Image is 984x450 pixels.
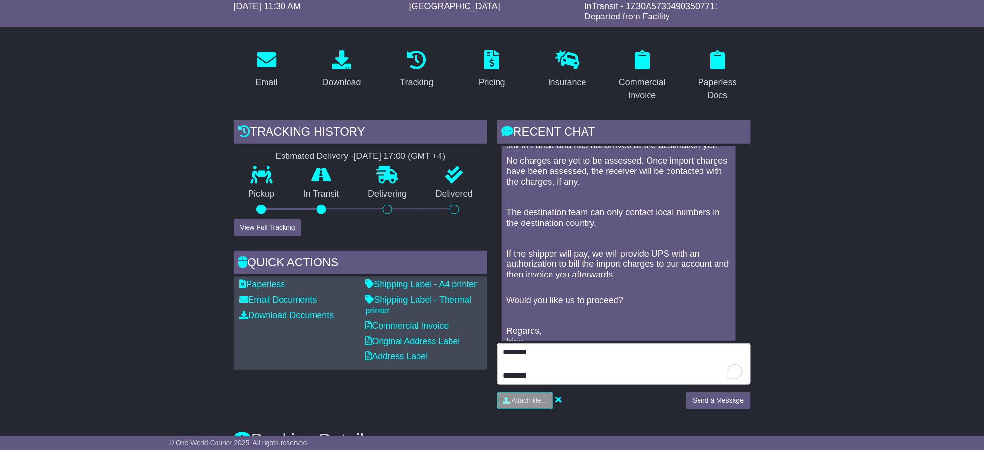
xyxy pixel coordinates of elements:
[289,189,354,200] p: In Transit
[409,1,500,11] span: [GEOGRAPHIC_DATA]
[255,76,277,89] div: Email
[686,392,750,409] button: Send a Message
[366,336,460,346] a: Original Address Label
[234,120,487,146] div: Tracking history
[507,295,731,306] p: Would you like us to proceed?
[234,1,301,11] span: [DATE] 11:30 AM
[169,439,309,447] span: © One World Courier 2025. All rights reserved.
[497,343,751,385] textarea: To enrich screen reader interactions, please activate Accessibility in Grammarly extension settings
[234,251,487,277] div: Quick Actions
[421,189,487,200] p: Delivered
[234,219,301,236] button: View Full Tracking
[240,295,317,305] a: Email Documents
[584,1,717,22] span: InTransit - 1Z30A5730490350771: Departed from Facility
[507,249,731,291] p: If the shipper will pay, we will provide UPS with an authorization to bill the import charges to ...
[548,76,586,89] div: Insurance
[366,321,449,330] a: Commercial Invoice
[316,47,367,92] a: Download
[366,295,472,315] a: Shipping Label - Thermal printer
[354,189,422,200] p: Delivering
[240,279,285,289] a: Paperless
[507,156,731,188] p: No charges are yet to be assessed. Once import charges have been assessed, the receiver will be c...
[497,120,751,146] div: RECENT CHAT
[479,76,505,89] div: Pricing
[685,47,751,105] a: Paperless Docs
[394,47,439,92] a: Tracking
[240,311,334,320] a: Download Documents
[234,151,487,162] div: Estimated Delivery -
[354,151,446,162] div: [DATE] 17:00 (GMT +4)
[507,208,731,228] p: The destination team can only contact local numbers in the destination country.
[234,189,289,200] p: Pickup
[542,47,593,92] a: Insurance
[610,47,675,105] a: Commercial Invoice
[366,279,477,289] a: Shipping Label - A4 printer
[249,47,284,92] a: Email
[400,76,433,89] div: Tracking
[472,47,512,92] a: Pricing
[366,351,428,361] a: Address Label
[507,326,731,347] p: Regards, Irinn
[691,76,744,102] div: Paperless Docs
[322,76,361,89] div: Download
[616,76,669,102] div: Commercial Invoice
